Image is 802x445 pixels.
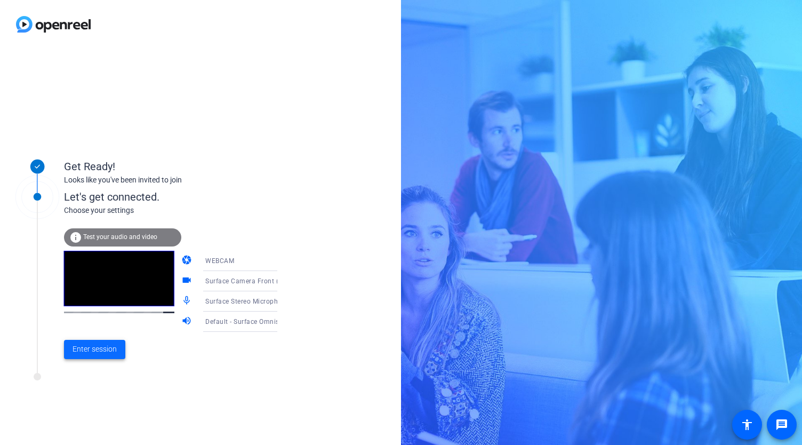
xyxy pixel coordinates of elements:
span: Default - Surface Omnisonic Speakers (Surface High Definition Audio) [205,317,422,325]
div: Choose your settings [64,205,299,216]
span: WEBCAM [205,257,234,265]
mat-icon: message [775,418,788,431]
span: Surface Camera Front (045e:0990) [205,276,314,285]
mat-icon: volume_up [181,315,194,328]
mat-icon: camera [181,255,194,267]
span: Surface Stereo Microphones (Surface High Definition Audio) [205,297,392,305]
div: Get Ready! [64,158,277,174]
mat-icon: videocam [181,275,194,288]
button: Enter session [64,340,125,359]
mat-icon: mic_none [181,295,194,308]
span: Enter session [73,344,117,355]
div: Looks like you've been invited to join [64,174,277,186]
mat-icon: info [69,231,82,244]
mat-icon: accessibility [741,418,753,431]
span: Test your audio and video [83,233,157,241]
div: Let's get connected. [64,189,299,205]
